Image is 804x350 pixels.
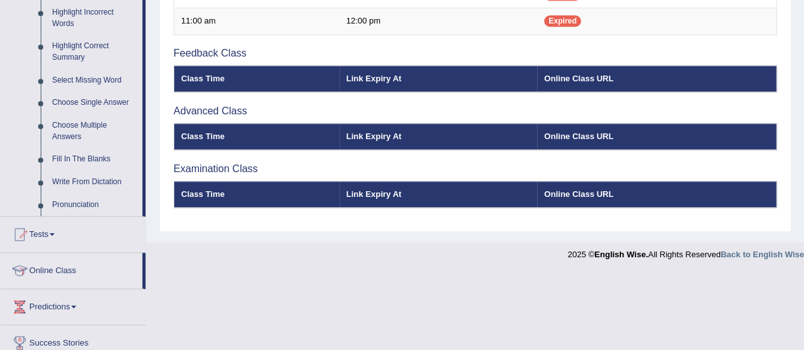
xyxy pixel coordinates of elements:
th: Link Expiry At [339,181,538,208]
th: Link Expiry At [339,65,538,92]
a: Predictions [1,289,146,321]
td: 12:00 pm [339,8,538,35]
strong: English Wise. [594,250,648,259]
th: Class Time [174,65,339,92]
a: Fill In The Blanks [46,148,142,171]
a: Tests [1,217,146,248]
a: Choose Multiple Answers [46,114,142,148]
a: Write From Dictation [46,171,142,194]
th: Online Class URL [537,65,776,92]
h3: Feedback Class [174,48,777,59]
span: Expired [544,15,581,27]
th: Online Class URL [537,123,776,150]
div: 2025 © All Rights Reserved [568,242,804,260]
th: Class Time [174,123,339,150]
td: 11:00 am [174,8,339,35]
a: Back to English Wise [721,250,804,259]
th: Link Expiry At [339,123,538,150]
a: Highlight Incorrect Words [46,1,142,35]
h3: Advanced Class [174,105,777,117]
h3: Examination Class [174,163,777,175]
a: Pronunciation [46,194,142,217]
th: Class Time [174,181,339,208]
a: Highlight Correct Summary [46,35,142,69]
a: Online Class [1,253,142,285]
th: Online Class URL [537,181,776,208]
a: Select Missing Word [46,69,142,92]
a: Choose Single Answer [46,91,142,114]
